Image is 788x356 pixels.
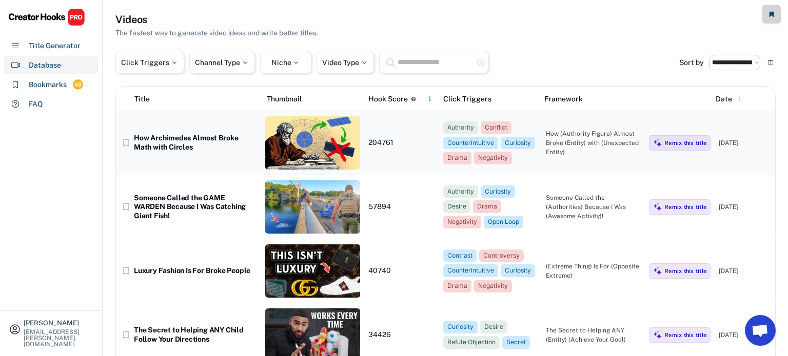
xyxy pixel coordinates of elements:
div: Remix this title [664,203,706,211]
div: Desire [447,202,466,211]
div: Conflict [485,123,507,132]
div: 40740 [368,266,435,276]
img: MagicMajor%20%28Purple%29.svg [653,202,662,212]
img: RpNfMFNz2VM-0f64f0ef-0278-469e-9a2f-d9a38d947630.jpeg [265,180,360,234]
div: Title [134,94,150,104]
button: bookmark_border [121,202,131,212]
div: The Secret to Helping ANY Child Follow Your Directions [134,326,257,344]
div: Curiosity [447,323,474,331]
div: Niche [271,59,301,66]
div: Curiosity [505,139,531,148]
div: Framework [544,94,638,104]
div: Controversy [483,252,520,260]
div: Drama [447,282,467,290]
div: The fastest way to generate video ideas and write better titles. [115,28,318,38]
img: MagicMajor%20%28Purple%29.svg [653,330,662,340]
div: Curiosity [505,266,531,275]
div: Drama [477,202,497,211]
div: 34426 [368,330,435,340]
div: (Extreme Thing) Is For (Opposite Extreme) [546,262,641,280]
div: [DATE] [719,138,770,148]
div: Counterintuitive [447,266,494,275]
div: 48 [73,80,83,89]
div: Drama [447,154,467,162]
div: Someone Called the (Authorities) Because I Was (Awesome Activity)! [546,193,641,221]
h3: Videos [115,12,147,27]
div: Click Triggers [443,94,537,104]
div: Channel Type [195,59,249,66]
button: bookmark_border [121,138,131,148]
div: Counterintuitive [447,139,494,148]
div: Title Generator [29,40,81,51]
div: Remix this title [664,267,706,275]
div: Remix this title [664,139,706,146]
div: Hook Score [368,94,408,104]
div: Authority [447,123,474,132]
div: How Archimedes Almost Broke Math with Circles [134,134,257,152]
div: Negativity [478,282,508,290]
img: MagicMajor%20%28Purple%29.svg [653,266,662,276]
img: FGDB22dpmwk-23d8318d-3ba0-4a59-8e0c-dafd0b92d7b3.jpeg [265,244,360,298]
div: Open Loop [488,218,519,226]
div: 57894 [368,202,435,212]
div: Database [29,60,61,71]
img: CHPRO%20Logo.svg [8,8,85,26]
div: [PERSON_NAME] [24,320,93,326]
div: How (Authority Figure) Almost Broke (Entity) with (Unexpected Entity) [546,129,641,157]
div: [EMAIL_ADDRESS][PERSON_NAME][DOMAIN_NAME] [24,329,93,347]
div: Negativity [447,218,477,226]
div: Click Triggers [121,59,179,66]
div: Date [716,94,732,104]
div: Bookmarks [29,79,67,90]
img: MagicMajor%20%28Purple%29.svg [653,138,662,148]
div: Sort by [679,59,704,66]
div: [DATE] [719,202,770,212]
button: bookmark_border [121,330,131,340]
div: Curiosity [485,187,511,196]
img: XfeuCfOUuXg-1fdc89e1-4c7d-482b-b93a-8a0460dc763a.jpeg [265,116,360,170]
div: FAQ [29,99,43,110]
div: 204761 [368,138,435,148]
div: Contrast [447,252,472,260]
div: The Secret to Helping ANY (Entity) (Achieve Your Goal) [546,326,641,344]
div: Refute Objection [447,338,496,347]
a: Open chat [745,315,776,346]
div: Thumbnail [267,94,360,104]
div: Negativity [478,154,508,162]
div: Desire [484,323,503,331]
div: [DATE] [719,266,770,276]
div: Luxury Fashion Is For Broke People [134,266,257,276]
button: highlight_remove [476,58,485,67]
div: Remix this title [664,331,706,339]
div: Video Type [322,59,368,66]
button: bookmark_border [121,266,131,276]
div: [DATE] [719,330,770,340]
div: Someone Called the GAME WARDEN Because I Was Catching Giant Fish! [134,194,257,221]
div: Authority [447,187,474,196]
div: Secret [506,338,526,347]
